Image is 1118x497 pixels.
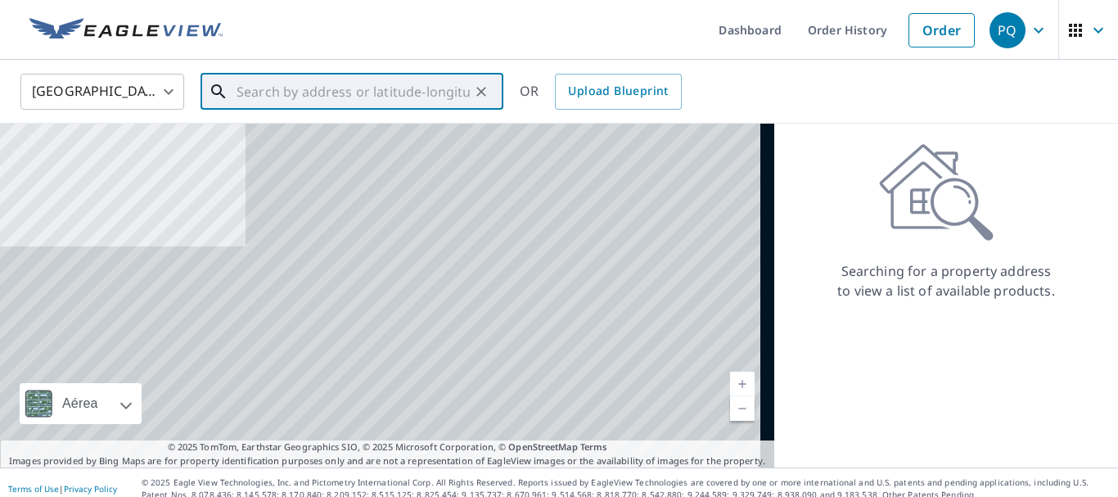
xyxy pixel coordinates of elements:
a: Terms [580,441,607,453]
button: Clear [470,80,493,103]
p: Searching for a property address to view a list of available products. [836,261,1056,300]
a: Order [908,13,975,47]
a: OpenStreetMap [508,441,577,453]
a: Nivel actual 5, alejar [730,396,755,421]
div: Aérea [57,383,103,424]
div: Aérea [20,383,142,424]
div: PQ [990,12,1026,48]
img: EV Logo [29,18,223,43]
a: Terms of Use [8,483,59,495]
a: Privacy Policy [64,483,117,495]
a: Nivel actual 5, ampliar [730,372,755,396]
div: OR [520,74,682,110]
span: © 2025 TomTom, Earthstar Geographics SIO, © 2025 Microsoft Corporation, © [168,441,607,454]
a: Upload Blueprint [555,74,681,110]
input: Search by address or latitude-longitude [237,69,470,115]
p: | [8,484,117,494]
span: Upload Blueprint [568,81,668,102]
div: [GEOGRAPHIC_DATA] [20,69,184,115]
